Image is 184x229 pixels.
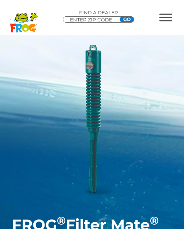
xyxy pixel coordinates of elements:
[57,214,66,227] sup: ®
[120,17,134,22] input: GO
[150,214,159,227] sup: ®
[159,13,172,21] button: MENU
[6,2,42,33] img: Frog Products Logo
[12,40,172,200] img: hot-tub-product-filter-frog.png
[63,9,134,16] p: Find A Dealer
